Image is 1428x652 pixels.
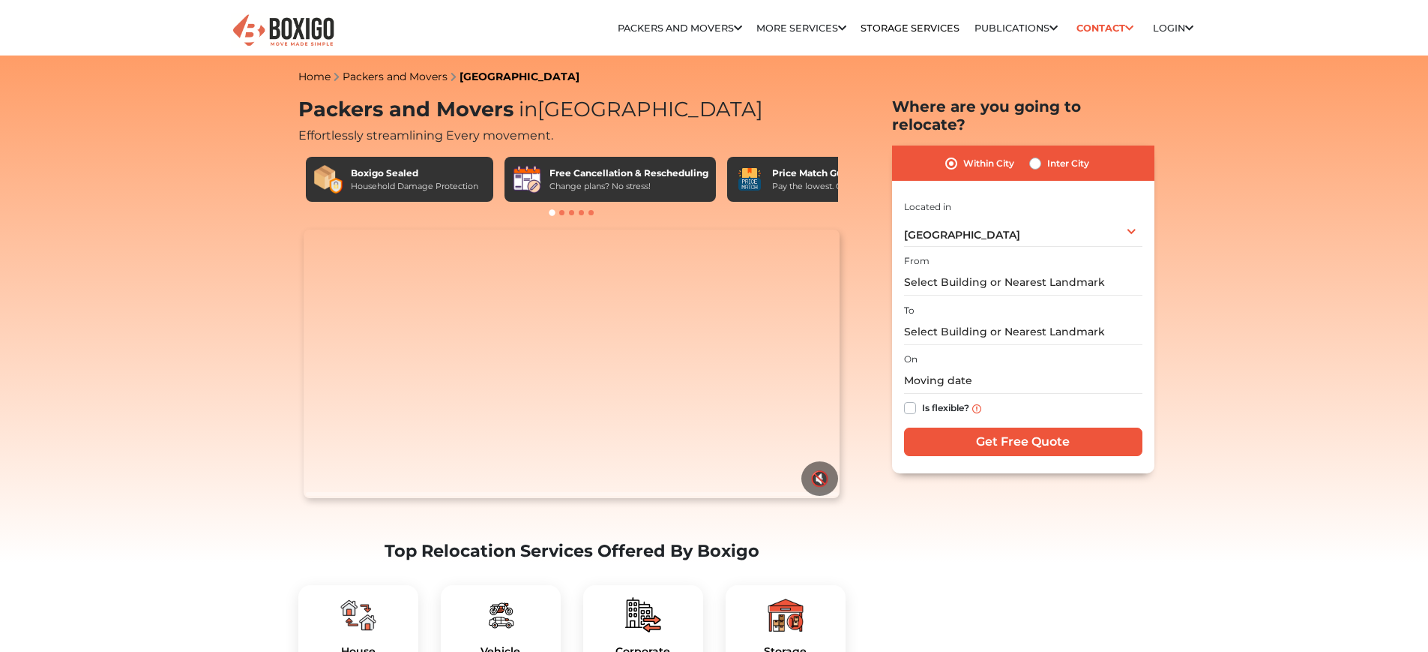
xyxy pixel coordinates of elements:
img: boxigo_packers_and_movers_plan [625,597,661,633]
span: in [519,97,537,122]
a: Publications [974,23,1058,34]
img: Price Match Guarantee [735,164,765,194]
div: Price Match Guarantee [772,167,886,180]
img: info [972,404,981,413]
img: Boxigo Sealed [313,164,343,194]
div: Change plans? No stress! [549,180,708,193]
img: boxigo_packers_and_movers_plan [483,597,519,633]
div: Pay the lowest. Guaranteed! [772,180,886,193]
h2: Top Relocation Services Offered By Boxigo [298,541,846,561]
img: boxigo_packers_and_movers_plan [340,597,376,633]
a: Login [1153,23,1193,34]
span: Effortlessly streamlining Every movement. [298,128,553,143]
a: Storage Services [861,23,959,34]
label: Within City [963,155,1014,173]
input: Select Building or Nearest Landmark [904,269,1142,296]
span: [GEOGRAPHIC_DATA] [904,228,1020,242]
img: Free Cancellation & Rescheduling [512,164,542,194]
video: Your browser does not support the video tag. [304,230,840,498]
a: Packers and Movers [343,70,448,83]
h2: Where are you going to relocate? [892,98,1154,134]
a: Home [298,70,331,83]
div: Free Cancellation & Rescheduling [549,167,708,180]
input: Moving date [904,368,1142,394]
a: Packers and Movers [618,23,742,34]
img: boxigo_packers_and_movers_plan [768,597,804,633]
button: 🔇 [801,461,838,496]
label: Is flexible? [922,399,969,415]
span: [GEOGRAPHIC_DATA] [513,97,763,122]
input: Get Free Quote [904,428,1142,456]
label: From [904,254,930,268]
img: Boxigo [231,13,336,50]
a: More services [756,23,846,34]
h1: Packers and Movers [298,98,846,122]
label: On [904,353,918,366]
a: [GEOGRAPHIC_DATA] [460,70,579,83]
label: Inter City [1047,155,1089,173]
div: Boxigo Sealed [351,167,478,180]
input: Select Building or Nearest Landmark [904,319,1142,345]
div: Household Damage Protection [351,180,478,193]
label: To [904,304,915,317]
label: Located in [904,200,951,214]
a: Contact [1072,17,1139,40]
